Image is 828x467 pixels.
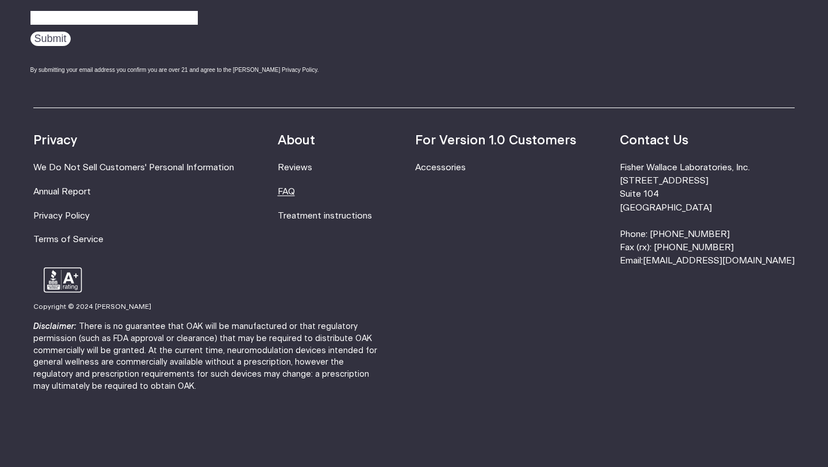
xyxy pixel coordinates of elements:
strong: Contact Us [620,134,688,147]
strong: Privacy [33,134,77,147]
input: Submit [30,32,71,46]
a: Privacy Policy [33,212,90,220]
a: Treatment instructions [278,212,372,220]
strong: About [278,134,315,147]
small: Copyright © 2024 [PERSON_NAME] [33,304,151,310]
p: There is no guarantee that OAK will be manufactured or that regulatory permission (such as FDA ap... [33,321,385,393]
strong: For Version 1.0 Customers [415,134,576,147]
div: By submitting your email address you confirm you are over 21 and agree to the [PERSON_NAME] Priva... [30,66,355,74]
a: We Do Not Sell Customers' Personal Information [33,163,234,172]
a: Accessories [415,163,466,172]
a: FAQ [278,187,295,196]
a: Terms of Service [33,235,103,244]
li: Fisher Wallace Laboratories, Inc. [STREET_ADDRESS] Suite 104 [GEOGRAPHIC_DATA] Phone: [PHONE_NUMB... [620,161,795,267]
a: [EMAIL_ADDRESS][DOMAIN_NAME] [643,257,795,265]
strong: Disclaimer: [33,323,76,331]
a: Reviews [278,163,312,172]
a: Annual Report [33,187,91,196]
